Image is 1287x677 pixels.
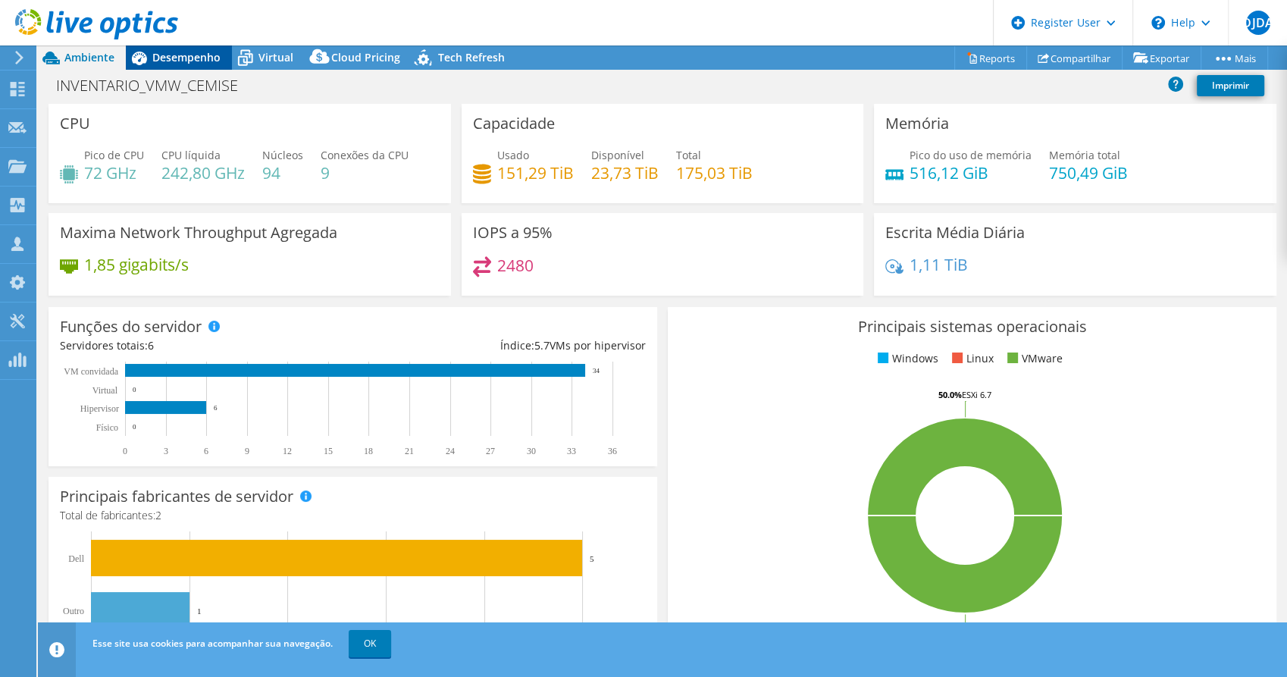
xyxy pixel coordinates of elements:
[204,446,208,456] text: 6
[60,488,293,505] h3: Principais fabricantes de servidor
[364,446,373,456] text: 18
[1122,46,1201,70] a: Exportar
[214,404,218,412] text: 6
[133,386,136,393] text: 0
[321,165,409,181] h4: 9
[80,403,119,414] text: Hipervisor
[910,165,1032,181] h4: 516,12 GiB
[324,446,333,456] text: 15
[60,115,90,132] h3: CPU
[885,115,949,132] h3: Memória
[60,507,646,524] h4: Total de fabricantes:
[910,256,968,273] h4: 1,11 TiB
[155,508,161,522] span: 2
[954,46,1027,70] a: Reports
[676,148,701,162] span: Total
[486,446,495,456] text: 27
[164,446,168,456] text: 3
[133,423,136,431] text: 0
[84,165,144,181] h4: 72 GHz
[591,165,659,181] h4: 23,73 TiB
[874,350,938,367] li: Windows
[1026,46,1123,70] a: Compartilhar
[446,446,455,456] text: 24
[438,50,505,64] span: Tech Refresh
[497,257,534,274] h4: 2480
[1151,16,1165,30] svg: \n
[590,554,594,563] text: 5
[1201,46,1268,70] a: Mais
[349,630,391,657] a: OK
[262,148,303,162] span: Núcleos
[68,553,84,564] text: Dell
[148,338,154,353] span: 6
[258,50,293,64] span: Virtual
[84,256,189,273] h4: 1,85 gigabits/s
[885,224,1025,241] h3: Escrita Média Diária
[948,350,994,367] li: Linux
[161,148,221,162] span: CPU líquida
[49,77,261,94] h1: INVENTARIO_VMW_CEMISE
[608,446,617,456] text: 36
[910,148,1032,162] span: Pico do uso de memória
[92,637,333,650] span: Esse site usa cookies para acompanhar sua navegação.
[1197,75,1264,96] a: Imprimir
[679,318,1265,335] h3: Principais sistemas operacionais
[497,148,529,162] span: Usado
[567,446,576,456] text: 33
[1049,165,1128,181] h4: 750,49 GiB
[197,606,202,616] text: 1
[60,318,202,335] h3: Funções do servidor
[64,50,114,64] span: Ambiente
[161,165,245,181] h4: 242,80 GHz
[527,446,536,456] text: 30
[1049,148,1120,162] span: Memória total
[123,446,127,456] text: 0
[938,389,962,400] tspan: 50.0%
[152,50,221,64] span: Desempenho
[405,446,414,456] text: 21
[676,165,753,181] h4: 175,03 TiB
[321,148,409,162] span: Conexões da CPU
[497,165,574,181] h4: 151,29 TiB
[63,606,84,616] text: Outro
[60,224,337,241] h3: Maxima Network Throughput Agregada
[593,367,600,375] text: 34
[92,385,118,396] text: Virtual
[96,422,118,433] tspan: Físico
[64,366,118,377] text: VM convidada
[534,338,550,353] span: 5.7
[591,148,644,162] span: Disponível
[1246,11,1270,35] span: DJDA
[473,115,555,132] h3: Capacidade
[962,389,991,400] tspan: ESXi 6.7
[245,446,249,456] text: 9
[283,446,292,456] text: 12
[352,337,645,354] div: Índice: VMs por hipervisor
[331,50,400,64] span: Cloud Pricing
[1004,350,1063,367] li: VMware
[60,337,352,354] div: Servidores totais:
[84,148,144,162] span: Pico de CPU
[262,165,303,181] h4: 94
[473,224,553,241] h3: IOPS a 95%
